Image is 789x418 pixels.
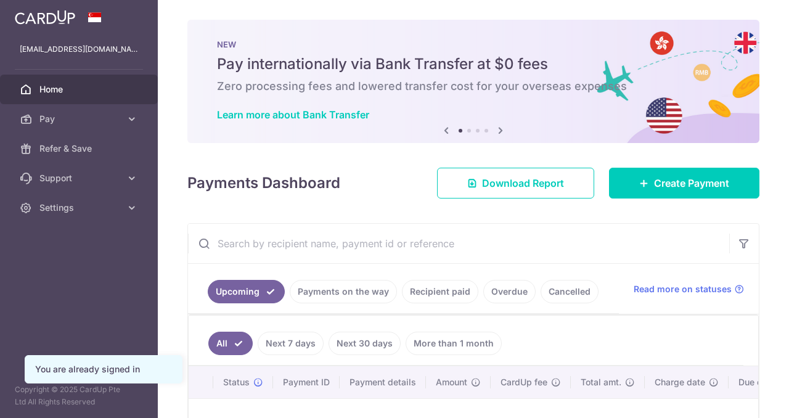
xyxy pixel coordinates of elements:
[217,109,369,121] a: Learn more about Bank Transfer
[483,280,536,303] a: Overdue
[187,20,759,143] img: Bank transfer banner
[273,366,340,398] th: Payment ID
[258,332,324,355] a: Next 7 days
[20,43,138,55] p: [EMAIL_ADDRESS][DOMAIN_NAME]
[406,332,502,355] a: More than 1 month
[15,10,75,25] img: CardUp
[482,176,564,191] span: Download Report
[217,54,730,74] h5: Pay internationally via Bank Transfer at $0 fees
[208,332,253,355] a: All
[39,83,121,96] span: Home
[329,332,401,355] a: Next 30 days
[738,376,775,388] span: Due date
[39,172,121,184] span: Support
[208,280,285,303] a: Upcoming
[39,202,121,214] span: Settings
[39,113,121,125] span: Pay
[217,39,730,49] p: NEW
[39,142,121,155] span: Refer & Save
[340,366,426,398] th: Payment details
[501,376,547,388] span: CardUp fee
[187,172,340,194] h4: Payments Dashboard
[217,79,730,94] h6: Zero processing fees and lowered transfer cost for your overseas expenses
[436,376,467,388] span: Amount
[609,168,759,199] a: Create Payment
[35,363,172,375] div: You are already signed in
[710,381,777,412] iframe: Opens a widget where you can find more information
[634,283,732,295] span: Read more on statuses
[655,376,705,388] span: Charge date
[223,376,250,388] span: Status
[402,280,478,303] a: Recipient paid
[290,280,397,303] a: Payments on the way
[581,376,621,388] span: Total amt.
[541,280,599,303] a: Cancelled
[188,224,729,263] input: Search by recipient name, payment id or reference
[437,168,594,199] a: Download Report
[634,283,744,295] a: Read more on statuses
[654,176,729,191] span: Create Payment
